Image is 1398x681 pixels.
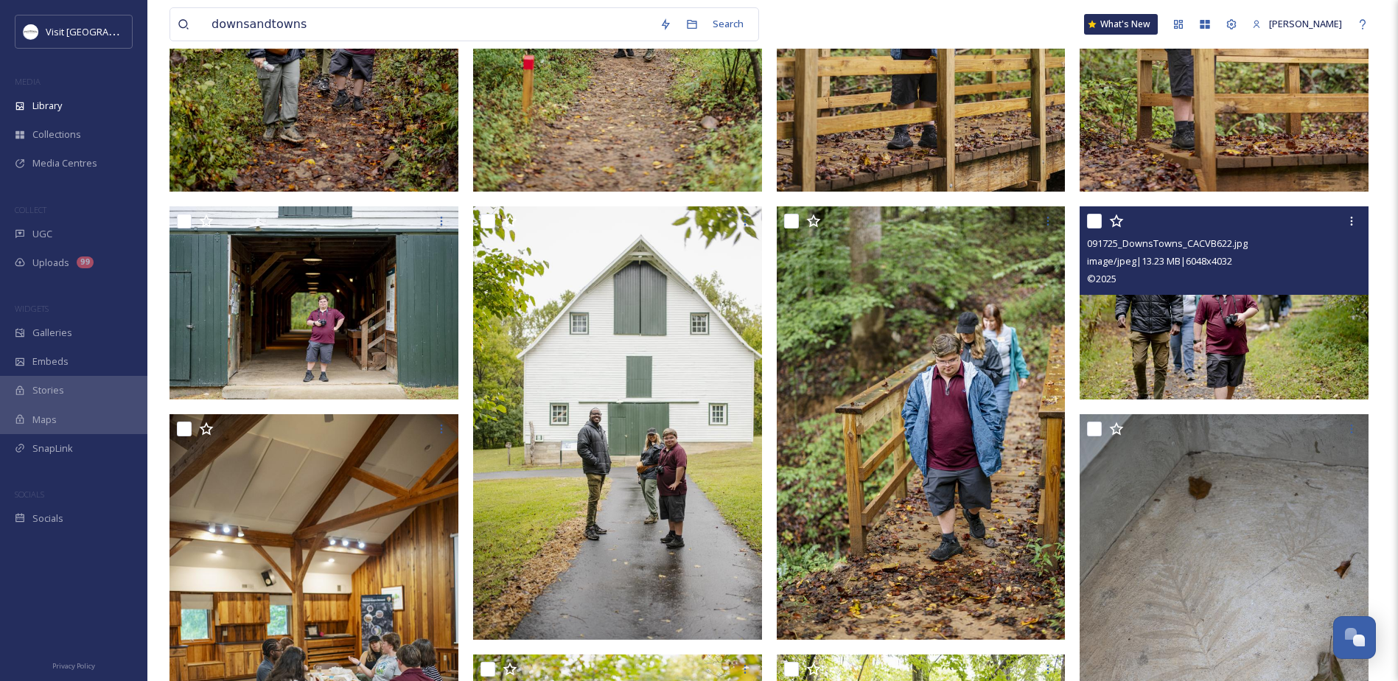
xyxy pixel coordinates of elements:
[32,383,64,397] span: Stories
[24,24,38,39] img: Circle%20Logo.png
[52,661,95,671] span: Privacy Policy
[32,227,52,241] span: UGC
[1080,206,1369,399] img: 091725_DownsTowns_CACVB622.jpg
[32,326,72,340] span: Galleries
[15,489,44,500] span: SOCIALS
[52,656,95,674] a: Privacy Policy
[473,206,762,640] img: 091725_DownsTowns_CACVB182.jpg
[32,413,57,427] span: Maps
[32,511,63,525] span: Socials
[705,10,751,38] div: Search
[77,256,94,268] div: 99
[32,256,69,270] span: Uploads
[1087,272,1116,285] span: © 2025
[1087,254,1232,268] span: image/jpeg | 13.23 MB | 6048 x 4032
[204,8,652,41] input: Search your library
[32,441,73,455] span: SnapLink
[15,204,46,215] span: COLLECT
[1333,616,1376,659] button: Open Chat
[169,206,458,399] img: 091725_DownsTowns_CACVB583.jpg
[1084,14,1158,35] a: What's New
[1269,17,1342,30] span: [PERSON_NAME]
[15,303,49,314] span: WIDGETS
[32,355,69,369] span: Embeds
[777,206,1066,640] img: 091725_DownsTowns_CACVB719.jpg
[1245,10,1349,38] a: [PERSON_NAME]
[46,24,160,38] span: Visit [GEOGRAPHIC_DATA]
[32,128,81,142] span: Collections
[32,156,97,170] span: Media Centres
[15,76,41,87] span: MEDIA
[1087,237,1248,250] span: 091725_DownsTowns_CACVB622.jpg
[32,99,62,113] span: Library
